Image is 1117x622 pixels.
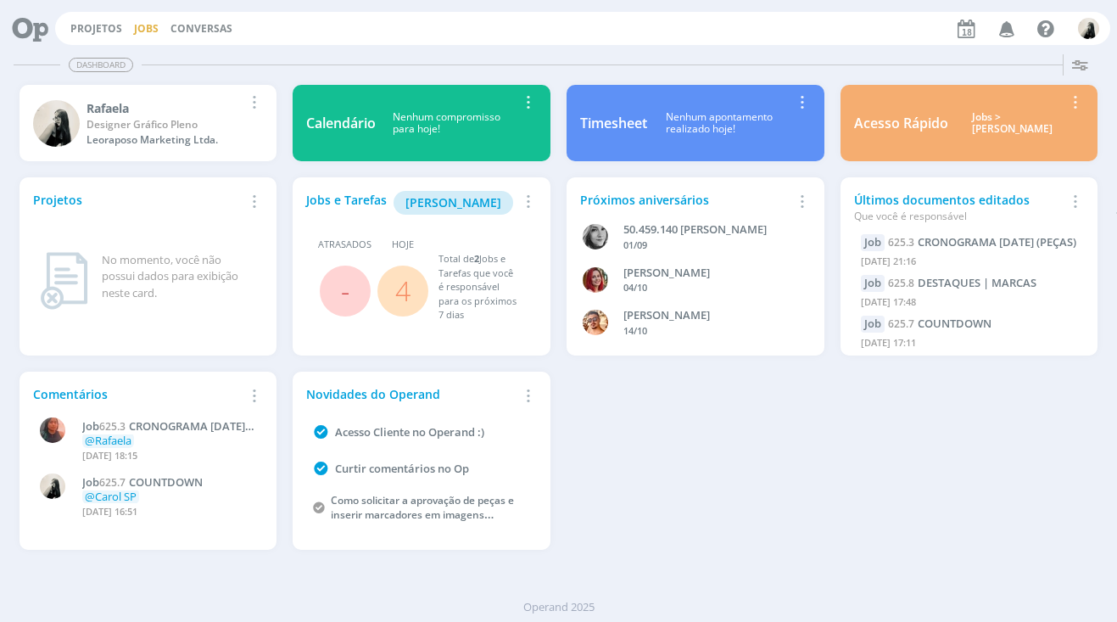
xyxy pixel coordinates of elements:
span: 2 [474,252,479,265]
div: Job [861,234,885,251]
img: J [583,224,608,249]
button: Projetos [65,22,127,36]
img: G [583,267,608,293]
span: 625.3 [888,235,914,249]
div: Jobs e Tarefas [306,191,517,215]
span: COUNTDOWN [129,474,203,490]
span: - [341,272,349,309]
div: Calendário [306,113,376,133]
div: Próximos aniversários [580,191,790,209]
span: Dashboard [69,58,133,72]
a: Curtir comentários no Op [335,461,469,476]
a: 4 [395,272,410,309]
img: V [583,310,608,335]
span: [DATE] 16:51 [82,505,137,518]
span: 625.3 [99,419,126,434]
img: dashboard_not_found.png [40,252,88,310]
span: CRONOGRAMA AGOSTO/25 (PEÇAS) [82,418,245,447]
a: Projetos [70,21,122,36]
span: @Rafaela [85,433,131,448]
span: DESTAQUES | MARCAS [918,275,1036,290]
button: Conversas [165,22,237,36]
div: Job [861,275,885,292]
span: 14/10 [623,324,647,337]
span: CRONOGRAMA AGOSTO/25 (PEÇAS) [918,234,1076,249]
a: TimesheetNenhum apontamentorealizado hoje! [567,85,824,161]
span: 625.7 [99,475,126,490]
a: Acesso Cliente no Operand :) [335,424,484,440]
div: Comentários [33,385,243,403]
span: @Carol SP [85,489,137,504]
a: Como solicitar a aprovação de peças e inserir marcadores em imagens anexadas a um job? [331,493,514,536]
div: Que você é responsável [854,209,1064,224]
a: [PERSON_NAME] [394,193,513,210]
span: 625.8 [888,276,914,290]
a: 625.3CRONOGRAMA [DATE] (PEÇAS) [888,234,1076,249]
span: COUNTDOWN [918,316,991,331]
img: R [40,474,65,499]
div: Timesheet [580,113,647,133]
div: No momento, você não possui dados para exibição neste card. [102,252,256,302]
div: VICTOR MIRON COUTO [623,307,794,324]
div: Total de Jobs e Tarefas que você é responsável para os próximos 7 dias [438,252,520,322]
span: [DATE] 18:15 [82,449,137,462]
div: Nenhum apontamento realizado hoje! [647,111,790,136]
div: Projetos [33,191,243,209]
div: [DATE] 17:11 [861,333,1077,357]
div: Últimos documentos editados [854,191,1064,224]
img: C [40,417,65,443]
a: 625.7COUNTDOWN [888,316,991,331]
div: [DATE] 17:48 [861,292,1077,317]
span: Atrasados [318,238,371,252]
a: RRafaelaDesigner Gráfico PlenoLeoraposo Marketing Ltda. [20,85,276,161]
button: [PERSON_NAME] [394,191,513,215]
div: Nenhum compromisso para hoje! [376,111,517,136]
a: 625.8DESTAQUES | MARCAS [888,275,1036,290]
a: Job625.3CRONOGRAMA [DATE] (PEÇAS) [82,420,254,434]
a: Conversas [170,21,232,36]
img: R [1078,18,1099,39]
button: Jobs [129,22,164,36]
span: 625.7 [888,317,914,331]
span: Hoje [392,238,414,252]
div: [DATE] 21:16 [861,251,1077,276]
div: Job [861,316,885,333]
span: 01/09 [623,238,647,251]
button: R [1077,14,1100,43]
a: Job625.7COUNTDOWN [82,476,254,490]
div: Acesso Rápido [854,113,948,133]
div: GIOVANA DE OLIVEIRA PERSINOTI [623,265,794,282]
img: R [33,100,80,147]
a: Jobs [134,21,159,36]
div: Novidades do Operand [306,385,517,403]
div: Jobs > [PERSON_NAME] [961,111,1064,136]
span: [PERSON_NAME] [405,194,501,210]
div: 50.459.140 JANAÍNA LUNA FERRO [623,221,794,238]
span: 04/10 [623,281,647,294]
